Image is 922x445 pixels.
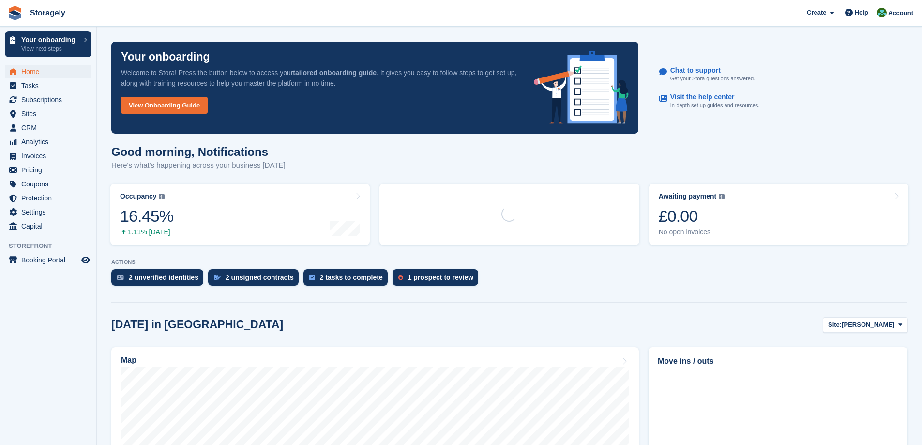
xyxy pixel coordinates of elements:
[534,51,629,124] img: onboarding-info-6c161a55d2c0e0a8cae90662b2fe09162a5109e8cc188191df67fb4f79e88e88.svg
[21,205,79,219] span: Settings
[5,135,91,149] a: menu
[303,269,393,291] a: 2 tasks to complete
[670,101,760,109] p: In-depth set up guides and resources.
[120,206,173,226] div: 16.45%
[5,253,91,267] a: menu
[5,163,91,177] a: menu
[5,177,91,191] a: menu
[120,192,156,200] div: Occupancy
[320,274,383,281] div: 2 tasks to complete
[5,149,91,163] a: menu
[21,93,79,107] span: Subscriptions
[5,191,91,205] a: menu
[719,194,725,199] img: icon-info-grey-7440780725fd019a000dd9b08b2336e03edf1995a4989e88bcd33f0948082b44.svg
[21,163,79,177] span: Pricing
[159,194,165,199] img: icon-info-grey-7440780725fd019a000dd9b08b2336e03edf1995a4989e88bcd33f0948082b44.svg
[398,275,403,280] img: prospect-51fa495bee0391a8d652442698ab0144808aea92771e9ea1ae160a38d050c398.svg
[5,107,91,121] a: menu
[121,356,136,365] h2: Map
[121,67,518,89] p: Welcome to Stora! Press the button below to access your . It gives you easy to follow steps to ge...
[21,121,79,135] span: CRM
[21,79,79,92] span: Tasks
[21,253,79,267] span: Booking Portal
[823,317,907,333] button: Site: [PERSON_NAME]
[110,184,370,245] a: Occupancy 16.45% 1.11% [DATE]
[670,66,747,75] p: Chat to support
[111,145,286,158] h1: Good morning, Notifications
[120,228,173,236] div: 1.11% [DATE]
[80,254,91,266] a: Preview store
[877,8,887,17] img: Notifications
[26,5,69,21] a: Storagely
[111,318,283,331] h2: [DATE] in [GEOGRAPHIC_DATA]
[21,149,79,163] span: Invoices
[888,8,913,18] span: Account
[121,51,210,62] p: Your onboarding
[670,93,752,101] p: Visit the help center
[659,206,725,226] div: £0.00
[309,275,315,280] img: task-75834270c22a3079a89374b754ae025e5fb1db73e45f91037f5363f120a921f8.svg
[121,97,208,114] a: View Onboarding Guide
[842,320,894,330] span: [PERSON_NAME]
[21,219,79,233] span: Capital
[8,6,22,20] img: stora-icon-8386f47178a22dfd0bd8f6a31ec36ba5ce8667c1dd55bd0f319d3a0aa187defe.svg
[5,219,91,233] a: menu
[5,121,91,135] a: menu
[214,275,221,280] img: contract_signature_icon-13c848040528278c33f63329250d36e43548de30e8caae1d1a13099fd9432cc5.svg
[208,269,303,291] a: 2 unsigned contracts
[129,274,198,281] div: 2 unverified identities
[649,184,908,245] a: Awaiting payment £0.00 No open invoices
[21,191,79,205] span: Protection
[111,259,907,265] p: ACTIONS
[658,355,898,367] h2: Move ins / outs
[293,69,377,77] strong: tailored onboarding guide
[117,275,124,280] img: verify_identity-adf6edd0f0f0b5bbfe63781bf79b02c33cf7c696d77639b501bdc392416b5a36.svg
[807,8,826,17] span: Create
[670,75,755,83] p: Get your Stora questions answered.
[9,241,96,251] span: Storefront
[226,274,294,281] div: 2 unsigned contracts
[21,177,79,191] span: Coupons
[5,31,91,57] a: Your onboarding View next steps
[21,36,79,43] p: Your onboarding
[828,320,842,330] span: Site:
[855,8,868,17] span: Help
[21,45,79,53] p: View next steps
[21,107,79,121] span: Sites
[111,160,286,171] p: Here's what's happening across your business [DATE]
[5,93,91,107] a: menu
[408,274,473,281] div: 1 prospect to review
[21,65,79,78] span: Home
[659,228,725,236] div: No open invoices
[111,269,208,291] a: 2 unverified identities
[393,269,483,291] a: 1 prospect to review
[5,205,91,219] a: menu
[21,135,79,149] span: Analytics
[659,192,717,200] div: Awaiting payment
[5,65,91,78] a: menu
[5,79,91,92] a: menu
[659,88,898,114] a: Visit the help center In-depth set up guides and resources.
[659,61,898,88] a: Chat to support Get your Stora questions answered.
